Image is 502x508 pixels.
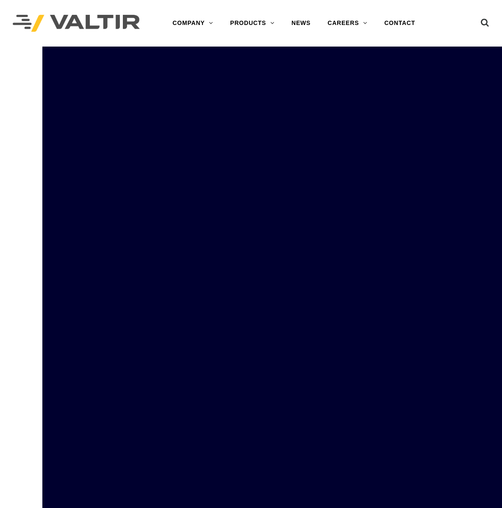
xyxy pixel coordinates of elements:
a: CAREERS [319,15,376,32]
a: CONTACT [376,15,424,32]
a: NEWS [283,15,319,32]
img: Valtir [13,15,140,32]
a: COMPANY [164,15,222,32]
a: PRODUCTS [222,15,283,32]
